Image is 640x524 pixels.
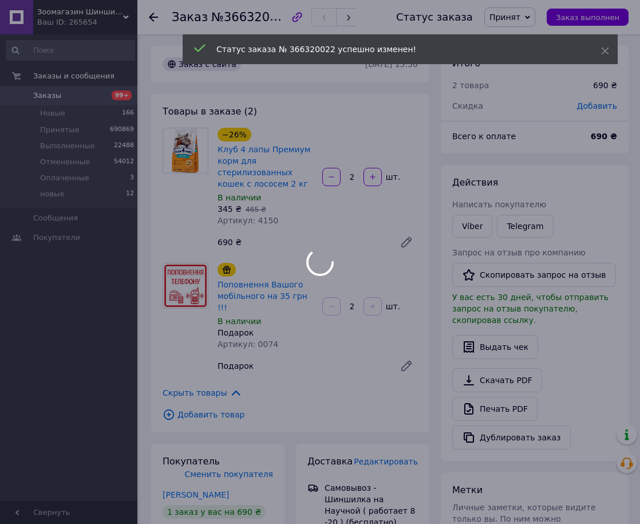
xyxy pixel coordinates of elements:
a: [PERSON_NAME] [163,490,229,499]
span: 690869 [110,125,134,135]
a: Редактировать [395,354,418,377]
button: Выдать чек [452,335,538,359]
button: Дублировать заказ [452,425,571,450]
a: Редактировать [395,231,418,254]
span: 465 ₴ [246,206,266,214]
span: Выполненные [40,141,95,151]
span: Заказ выполнен [556,13,619,22]
div: Подарок [218,327,313,338]
a: Скачать PDF [452,368,542,392]
span: Скрыть товары [163,387,242,399]
span: Заказы [33,90,61,101]
a: Клуб 4 лапы Премиум корм для стерилизованных кошек с лососем 2 кг [218,145,310,188]
span: Скидка [452,101,483,111]
span: Написать покупателю [452,200,546,209]
div: Статус заказа [396,11,473,23]
span: Покупатели [33,233,80,243]
span: Артикул: 4150 [218,216,278,225]
span: Новые [40,108,65,119]
span: 166 [122,108,134,119]
div: −26% [218,128,251,141]
span: 3 [130,173,134,183]
div: 690 ₴ [213,234,390,250]
a: Viber [452,215,492,238]
div: шт. [383,301,401,312]
span: Принят [489,13,520,22]
span: 22488 [114,141,134,151]
div: Заказ с сайта [163,57,241,71]
img: Поповнення Вашого мобільного на 35 грн !!! [163,263,208,308]
div: 1 заказ у вас на 690 ₴ [163,505,266,519]
span: Зоомагазин Шиншилка - Дискаунтер зоотоваров.Корма для кошек и собак. Ветеринарная аптека [37,7,123,17]
span: 99+ [112,90,132,100]
span: Добавить [577,101,617,111]
span: Действия [452,177,498,188]
span: В наличии [218,193,261,202]
span: Покупатель [163,456,220,467]
span: Оплаченные [40,173,89,183]
div: 690 ₴ [593,80,617,91]
button: Заказ выполнен [547,9,629,26]
img: Клуб 4 лапы Премиум корм для стерилизованных кошек с лососем 2 кг [171,128,200,173]
span: Запрос на отзыв про компанию [452,248,586,257]
span: Всего к оплате [452,132,516,141]
div: Статус заказа № 366320022 успешно изменен! [216,44,572,55]
span: Принятые [40,125,80,135]
input: Поиск [6,40,135,61]
span: В наличии [218,317,261,326]
span: 345 ₴ [218,204,242,214]
span: Доставка [307,456,353,467]
span: Редактировать [354,457,418,466]
span: 54012 [114,157,134,167]
div: Вернуться назад [149,11,158,23]
div: Ваш ID: 265654 [37,17,137,27]
div: шт. [383,171,401,183]
span: Сообщения [33,213,78,223]
span: №366320022 [211,10,293,24]
span: Товары в заказе (2) [163,106,257,117]
span: Заказы и сообщения [33,71,114,81]
button: Скопировать запрос на отзыв [452,263,616,287]
a: Поповнення Вашого мобільного на 35 грн !!! [218,280,307,312]
span: У вас есть 30 дней, чтобы отправить запрос на отзыв покупателю, скопировав ссылку. [452,293,609,325]
span: новые [40,189,64,199]
span: 2 товара [452,81,489,90]
span: Артикул: 0074 [218,340,278,349]
a: Печать PDF [452,397,538,421]
span: Заказ [172,10,208,24]
b: 690 ₴ [591,132,617,141]
a: Telegram [497,215,553,238]
span: Сменить покупателя [185,470,273,479]
span: 12 [126,189,134,199]
span: Отмененные [40,157,90,167]
span: Добавить товар [163,408,418,421]
div: Подарок [213,358,390,374]
span: Метки [452,484,483,495]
